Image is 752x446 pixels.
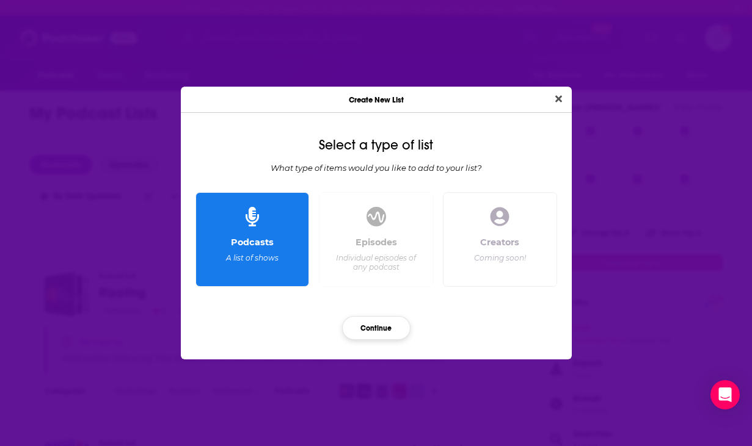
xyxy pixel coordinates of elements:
[480,237,519,248] div: Creators
[342,316,411,340] button: Continue
[191,163,562,173] div: What type of items would you like to add to your list?
[334,253,418,272] div: Individual episodes of any podcast
[191,137,562,153] div: Select a type of list
[226,253,279,262] div: A list of shows
[231,237,274,248] div: Podcasts
[474,253,526,262] div: Coming soon!
[356,237,397,248] div: Episodes
[710,380,740,409] div: Open Intercom Messenger
[550,92,567,107] button: Close
[181,87,572,113] div: Create New List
